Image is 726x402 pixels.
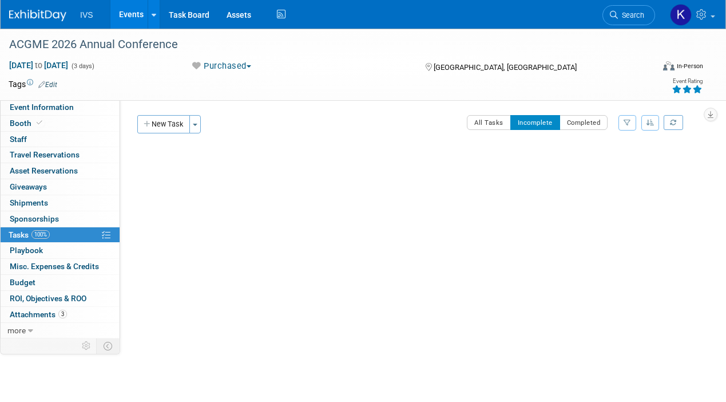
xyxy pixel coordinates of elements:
span: Shipments [10,198,48,207]
a: more [1,323,120,338]
button: Purchased [187,60,256,72]
a: Event Information [1,100,120,115]
a: Playbook [1,243,120,258]
div: Event Format [602,60,703,77]
a: Search [602,5,655,25]
button: All Tasks [467,115,511,130]
button: Incomplete [510,115,560,130]
a: Attachments3 [1,307,120,322]
span: Asset Reservations [10,166,78,175]
span: Giveaways [10,182,47,191]
td: Toggle Event Tabs [97,338,120,353]
span: Sponsorships [10,214,59,223]
span: Budget [10,278,35,287]
span: Tasks [9,230,50,239]
a: Tasks100% [1,227,120,243]
span: Travel Reservations [10,150,80,159]
span: Booth [10,119,45,128]
span: (3 days) [70,62,94,70]
span: Staff [10,135,27,144]
span: ROI, Objectives & ROO [10,294,86,303]
span: [GEOGRAPHIC_DATA], [GEOGRAPHIC_DATA] [434,63,577,72]
a: ROI, Objectives & ROO [1,291,120,306]
a: Booth [1,116,120,131]
a: Travel Reservations [1,147,120,163]
span: Search [618,11,644,19]
a: Asset Reservations [1,163,120,179]
td: Personalize Event Tab Strip [77,338,97,353]
a: Staff [1,132,120,147]
a: Budget [1,275,120,290]
span: Misc. Expenses & Credits [10,262,99,271]
div: In-Person [676,62,703,70]
img: Format-Inperson.png [663,61,675,70]
button: New Task [137,115,190,133]
span: [DATE] [DATE] [9,60,69,70]
a: Refresh [664,115,683,130]
span: IVS [80,10,93,19]
a: Sponsorships [1,211,120,227]
div: ACGME 2026 Annual Conference [5,34,644,55]
a: Misc. Expenses & Credits [1,259,120,274]
a: Edit [38,81,57,89]
img: ExhibitDay [9,10,66,21]
button: Completed [560,115,608,130]
div: Event Rating [672,78,703,84]
td: Tags [9,78,57,90]
span: Attachments [10,310,67,319]
span: more [7,326,26,335]
span: 100% [31,230,50,239]
span: Event Information [10,103,74,112]
a: Shipments [1,195,120,211]
a: Giveaways [1,179,120,195]
span: 3 [58,310,67,318]
i: Booth reservation complete [37,120,42,126]
span: to [33,61,44,70]
img: Kate Wroblewski [670,4,692,26]
span: Playbook [10,246,43,255]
